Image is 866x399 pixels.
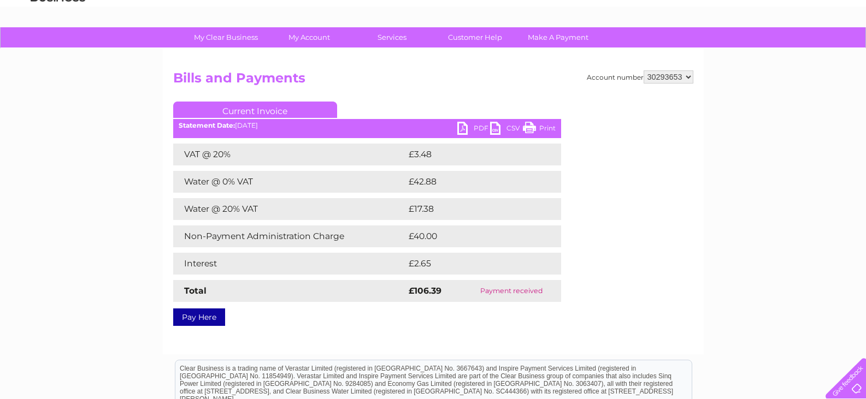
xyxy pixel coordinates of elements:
[173,144,406,165] td: VAT @ 20%
[173,102,337,118] a: Current Invoice
[771,46,787,55] a: Blog
[793,46,820,55] a: Contact
[173,225,406,247] td: Non-Payment Administration Charge
[701,46,725,55] a: Energy
[513,27,603,47] a: Make A Payment
[173,171,406,193] td: Water @ 0% VAT
[409,285,441,296] strong: £106.39
[457,122,490,138] a: PDF
[173,122,561,129] div: [DATE]
[181,27,271,47] a: My Clear Business
[732,46,764,55] a: Telecoms
[347,27,437,47] a: Services
[587,70,693,84] div: Account number
[184,285,207,296] strong: Total
[173,70,693,91] h2: Bills and Payments
[264,27,354,47] a: My Account
[179,121,235,129] b: Statement Date:
[406,253,535,275] td: £2.65
[462,280,561,302] td: Payment received
[175,6,692,53] div: Clear Business is a trading name of Verastar Limited (registered in [GEOGRAPHIC_DATA] No. 3667643...
[406,198,538,220] td: £17.38
[173,308,225,326] a: Pay Here
[830,46,856,55] a: Log out
[674,46,694,55] a: Water
[406,225,540,247] td: £40.00
[406,171,539,193] td: £42.88
[430,27,520,47] a: Customer Help
[523,122,556,138] a: Print
[30,28,86,62] img: logo.png
[406,144,536,165] td: £3.48
[660,5,735,19] a: 0333 014 3131
[173,198,406,220] td: Water @ 20% VAT
[173,253,406,275] td: Interest
[490,122,523,138] a: CSV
